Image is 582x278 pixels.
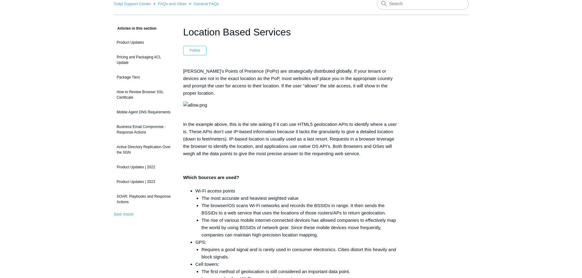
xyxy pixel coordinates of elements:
[152,2,188,6] li: FAQs and Other
[114,121,174,138] a: Business Email Compromise - Response Actions
[194,2,219,6] a: General FAQs
[114,2,151,6] a: Todyl Support Center
[183,46,207,55] button: Follow Article
[114,71,174,83] a: Package Tiers
[114,176,174,188] a: Product Updates | 2023
[114,161,174,173] a: Product Updates | 2022
[114,86,174,103] a: How to Review Browser SSL Certificate
[183,25,399,39] h1: Location Based Services
[158,2,187,6] a: FAQs and Other
[114,191,174,208] a: SOAR: Playbooks and Response Actions
[114,141,174,158] a: Active Directory Replication Over the SGN
[202,246,399,261] li: Requires a good signal and is rarely used in consumer electronics. Cities distort this heavily an...
[114,37,174,48] a: Product Updates
[114,2,152,6] li: Todyl Support Center
[188,2,219,6] li: General FAQs
[183,121,399,157] p: In the example above, this is the site asking if it can use HTML5 geolocation APIs to identify wh...
[183,101,207,109] img: allow.png
[202,217,399,239] li: The rise of various mobile internet-connected devices has allowed companies to effectively map th...
[202,268,399,275] li: The first method of geolocation is still considered an important data point.
[114,211,134,217] a: See more
[114,26,157,31] span: Articles in this section
[195,261,399,268] li: Cell towers:
[195,239,399,246] li: GPS:
[195,187,399,195] li: Wi-Fi access points
[114,51,174,68] a: Pricing and Packaging ACL Update
[202,195,399,202] li: The most accurate and heaviest weighted value
[183,68,399,97] p: [PERSON_NAME]'s Points of Presence (PoPs) are strategically distributed globally. If your tenant ...
[183,175,239,180] strong: Which Sources are used?
[202,202,399,217] li: The browser/OS scans Wi-Fi networks and records the BSSIDs in range. It then sends the BSSIDs to ...
[114,106,174,118] a: Mobile Agent DNS Requirements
